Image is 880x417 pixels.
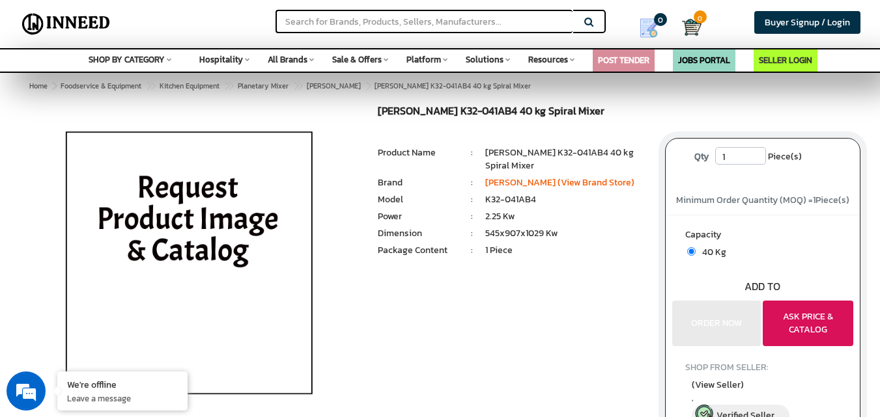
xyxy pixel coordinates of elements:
[694,10,707,23] span: 0
[89,53,165,66] span: SHOP BY CATEGORY
[682,13,690,42] a: Cart 0
[293,78,300,94] span: >
[459,244,485,257] li: :
[58,78,144,94] a: Foodservice & Equipment
[7,278,248,324] textarea: Type your message and click 'Submit'
[485,227,646,240] li: 545x907x1029 Kw
[67,378,178,390] div: We're offline
[485,146,646,172] li: [PERSON_NAME] K32-041AB4 40 kg Spiral Mixer
[485,244,646,257] li: 1 Piece
[692,378,744,392] span: (View Seller)
[22,78,55,85] img: logo_Zg8I0qSkbAqR2WFHt3p6CTuqpyXMFPubPcD2OT02zFN43Cy9FUNNG3NEPhM_Q1qe_.png
[654,13,667,26] span: 0
[688,147,715,167] label: Qty
[58,81,531,91] span: [PERSON_NAME] K32-041AB4 40 kg Spiral Mixer
[768,147,802,167] span: Piece(s)
[67,392,178,404] p: Leave a message
[685,228,841,245] label: Capacity
[378,210,458,223] li: Power
[102,264,165,273] em: Driven by SalesIQ
[459,176,485,189] li: :
[666,279,860,294] div: ADD TO
[678,54,730,66] a: JOBS PORTAL
[238,81,289,91] span: Planetary Mixer
[406,53,441,66] span: Platform
[214,7,245,38] div: Minimize live chat window
[191,324,236,342] em: Submit
[754,11,860,34] a: Buyer Signup / Login
[466,53,504,66] span: Solutions
[332,53,382,66] span: Sale & Offers
[528,53,568,66] span: Resources
[759,54,812,66] a: SELLER LOGIN
[90,265,99,273] img: salesiqlogo_leal7QplfZFryJ6FIlVepeu7OftD7mt8q6exU6-34PB8prfIgodN67KcxXM9Y7JQ_.png
[598,54,649,66] a: POST TENDER
[692,393,834,404] span: ,
[18,8,115,40] img: Inneed.Market
[27,78,50,94] a: Home
[625,13,682,43] a: my Quotes 0
[378,227,458,240] li: Dimension
[685,362,841,372] h4: SHOP FROM SELLER:
[485,210,646,223] li: 2.25 Kw
[27,126,227,257] span: We are offline. Please leave us a message.
[639,18,659,38] img: Show My Quotes
[459,146,485,159] li: :
[696,245,726,259] span: 40 Kg
[682,18,702,37] img: Cart
[157,78,222,94] a: Kitchen Equipment
[235,78,291,94] a: Planetary Mixer
[160,81,220,91] span: Kitchen Equipment
[61,81,141,91] span: Foodservice & Equipment
[378,193,458,206] li: Model
[378,105,645,120] h1: [PERSON_NAME] K32-041AB4 40 kg Spiral Mixer
[813,193,816,207] span: 1
[378,146,458,159] li: Product Name
[459,210,485,223] li: :
[307,81,361,91] span: [PERSON_NAME]
[459,193,485,206] li: :
[378,244,458,257] li: Package Content
[485,193,646,206] li: K32-041AB4
[52,81,56,91] span: >
[485,176,634,189] a: [PERSON_NAME] (View Brand Store)
[459,227,485,240] li: :
[676,193,849,207] span: Minimum Order Quantity (MOQ) = Piece(s)
[268,53,307,66] span: All Brands
[304,78,363,94] a: [PERSON_NAME]
[68,73,219,90] div: Leave a message
[378,176,458,189] li: Brand
[146,78,152,94] span: >
[365,78,372,94] span: >
[224,78,231,94] span: >
[199,53,243,66] span: Hospitality
[765,16,850,29] span: Buyer Signup / Login
[763,301,853,346] button: ASK PRICE & CATALOG
[276,10,573,33] input: Search for Brands, Products, Sellers, Manufacturers...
